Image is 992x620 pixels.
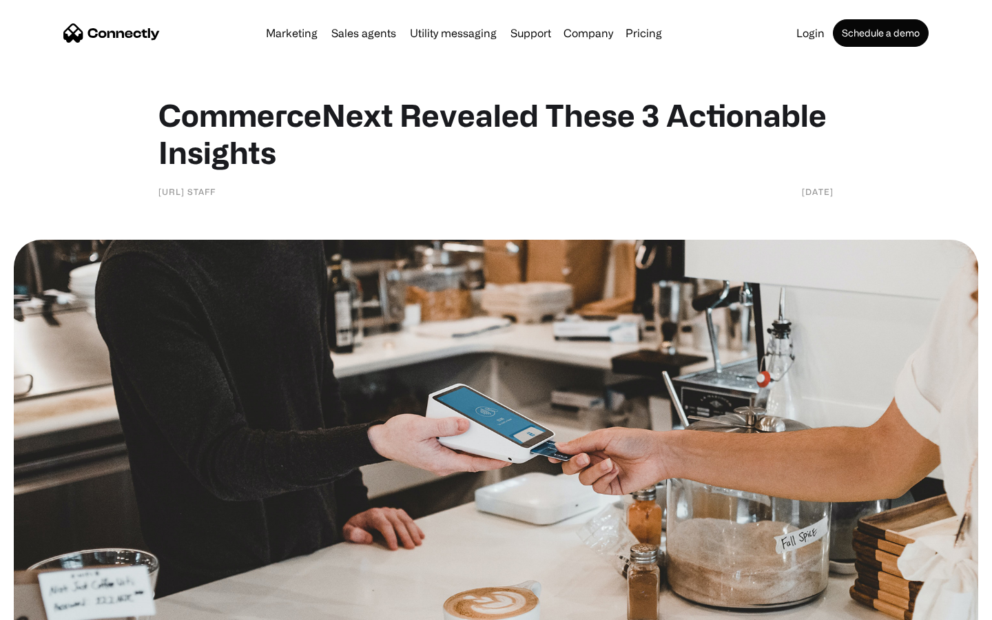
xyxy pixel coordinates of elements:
[505,28,557,39] a: Support
[28,596,83,615] ul: Language list
[158,185,216,198] div: [URL] Staff
[620,28,668,39] a: Pricing
[158,96,834,171] h1: CommerceNext Revealed These 3 Actionable Insights
[404,28,502,39] a: Utility messaging
[260,28,323,39] a: Marketing
[564,23,613,43] div: Company
[833,19,929,47] a: Schedule a demo
[14,596,83,615] aside: Language selected: English
[802,185,834,198] div: [DATE]
[791,28,830,39] a: Login
[326,28,402,39] a: Sales agents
